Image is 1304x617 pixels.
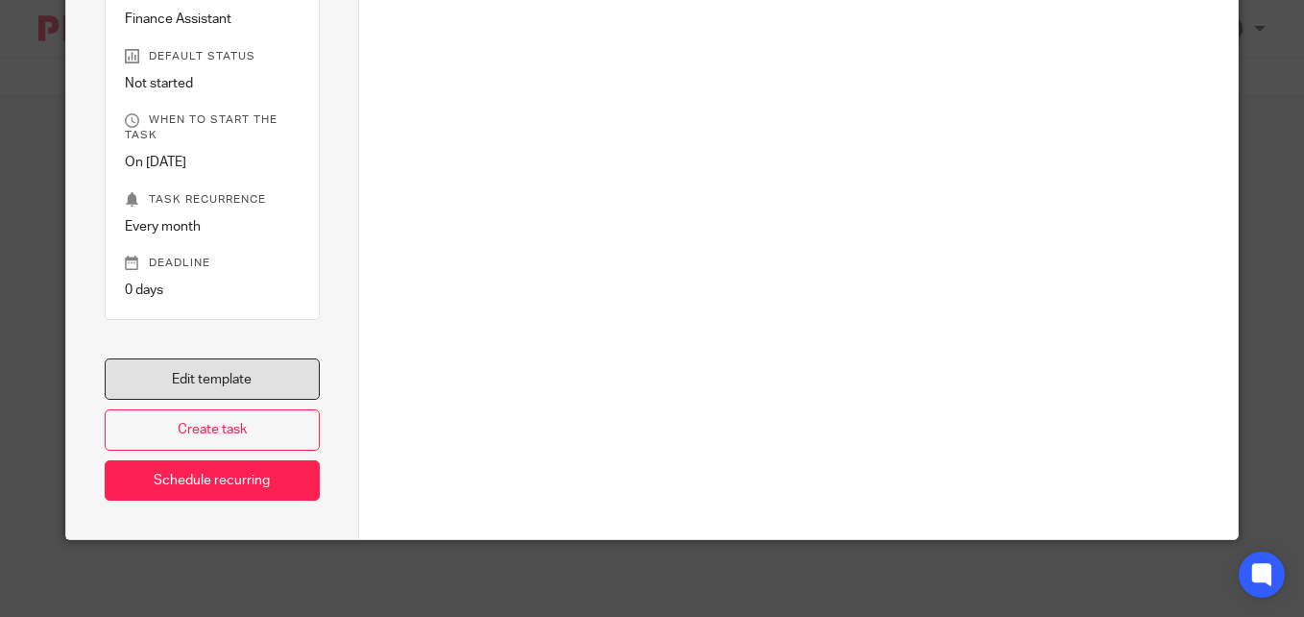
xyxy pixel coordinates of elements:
[125,112,300,143] p: When to start the task
[105,358,320,400] a: Edit template
[105,409,320,451] a: Create task
[125,74,300,93] p: Not started
[125,217,300,236] p: Every month
[125,281,300,300] p: 0 days
[125,256,300,271] p: Deadline
[125,49,300,64] p: Default status
[105,460,320,502] a: Schedule recurring
[125,192,300,208] p: Task recurrence
[125,153,300,172] p: On [DATE]
[125,10,300,29] p: Finance Assistant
